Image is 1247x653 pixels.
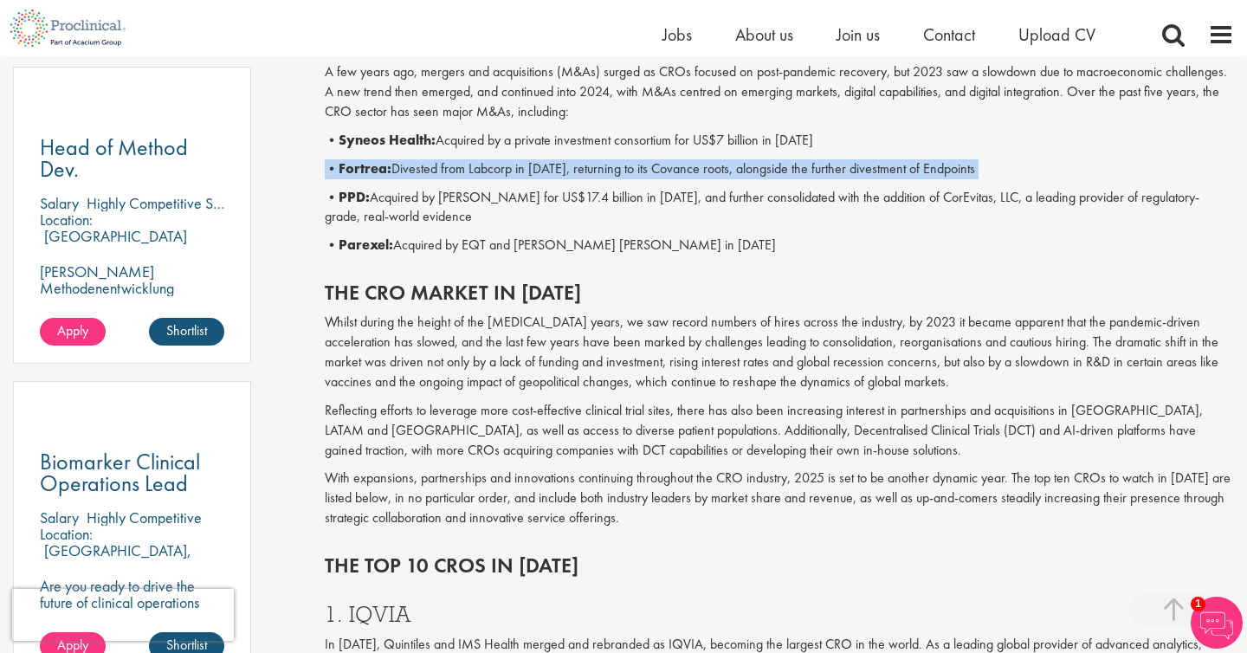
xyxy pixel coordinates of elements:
[1018,23,1095,46] a: Upload CV
[339,131,436,149] b: Syneos Health:
[325,281,1234,304] h2: The CRO market in [DATE]
[40,508,79,527] span: Salary
[339,188,370,206] b: PPD:
[12,589,234,641] iframe: reCAPTCHA
[40,451,224,495] a: Biomarker Clinical Operations Lead
[40,447,200,498] span: Biomarker Clinical Operations Lead
[40,137,224,180] a: Head of Method Dev.
[662,23,692,46] a: Jobs
[325,401,1234,461] p: Reflecting efforts to leverage more cost-effective clinical trial sites, there has also been incr...
[325,159,1234,179] p: • Divested from Labcorp in [DATE], returning to its Covance roots, alongside the further divestme...
[40,210,93,230] span: Location:
[40,193,79,213] span: Salary
[837,23,880,46] a: Join us
[87,193,244,213] p: Highly Competitive Salary
[339,159,391,178] b: Fortrea:
[40,318,106,346] a: Apply
[57,321,88,339] span: Apply
[325,188,1234,228] p: • Acquired by [PERSON_NAME] for US$17.4 billion in [DATE], and further consolidated with the addi...
[325,603,1234,625] h3: 1. IQVIA
[923,23,975,46] a: Contact
[40,524,93,544] span: Location:
[325,62,1234,122] p: A few years ago, mergers and acquisitions (M&As) surged as CROs focused on post-pandemic recovery...
[339,236,393,254] b: Parexel:
[40,226,187,279] p: [GEOGRAPHIC_DATA] (60318), [GEOGRAPHIC_DATA]
[1191,597,1243,649] img: Chatbot
[325,313,1234,391] p: Whilst during the height of the [MEDICAL_DATA] years, we saw record numbers of hires across the i...
[40,263,224,362] p: [PERSON_NAME] Methodenentwicklung (m/w/d)** | Dauerhaft | Biowissenschaften | [GEOGRAPHIC_DATA] (...
[149,318,224,346] a: Shortlist
[325,469,1234,528] p: With expansions, partnerships and innovations continuing throughout the CRO industry, 2025 is set...
[325,236,1234,255] p: • Acquired by EQT and [PERSON_NAME] [PERSON_NAME] in [DATE]
[325,131,1234,151] p: • Acquired by a private investment consortium for US$7 billion in [DATE]
[1191,597,1205,611] span: 1
[87,508,202,527] p: Highly Competitive
[735,23,793,46] a: About us
[40,540,191,577] p: [GEOGRAPHIC_DATA], [GEOGRAPHIC_DATA]
[40,133,188,184] span: Head of Method Dev.
[325,554,1234,577] h2: The top 10 CROs in [DATE]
